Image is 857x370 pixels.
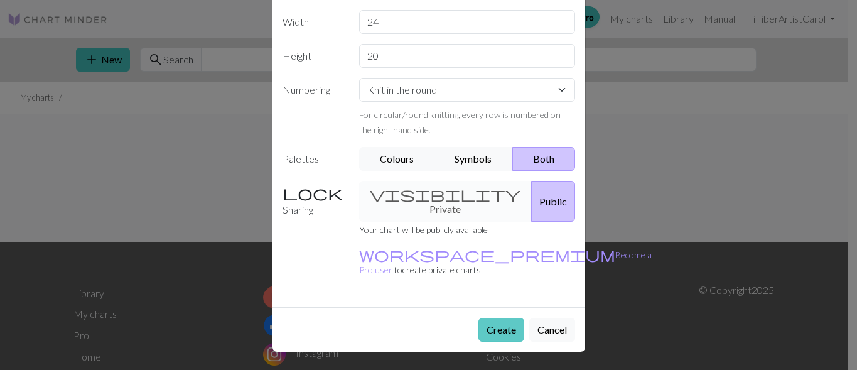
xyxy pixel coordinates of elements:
[275,147,352,171] label: Palettes
[275,10,352,34] label: Width
[478,318,524,342] button: Create
[359,147,435,171] button: Colours
[529,318,575,342] button: Cancel
[359,224,488,235] small: Your chart will be publicly available
[275,78,352,137] label: Numbering
[434,147,514,171] button: Symbols
[275,44,352,68] label: Height
[359,109,561,135] small: For circular/round knitting, every row is numbered on the right hand side.
[359,246,615,263] span: workspace_premium
[359,249,652,275] a: Become a Pro user
[359,249,652,275] small: to create private charts
[512,147,575,171] button: Both
[275,181,352,222] label: Sharing
[531,181,575,222] button: Public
